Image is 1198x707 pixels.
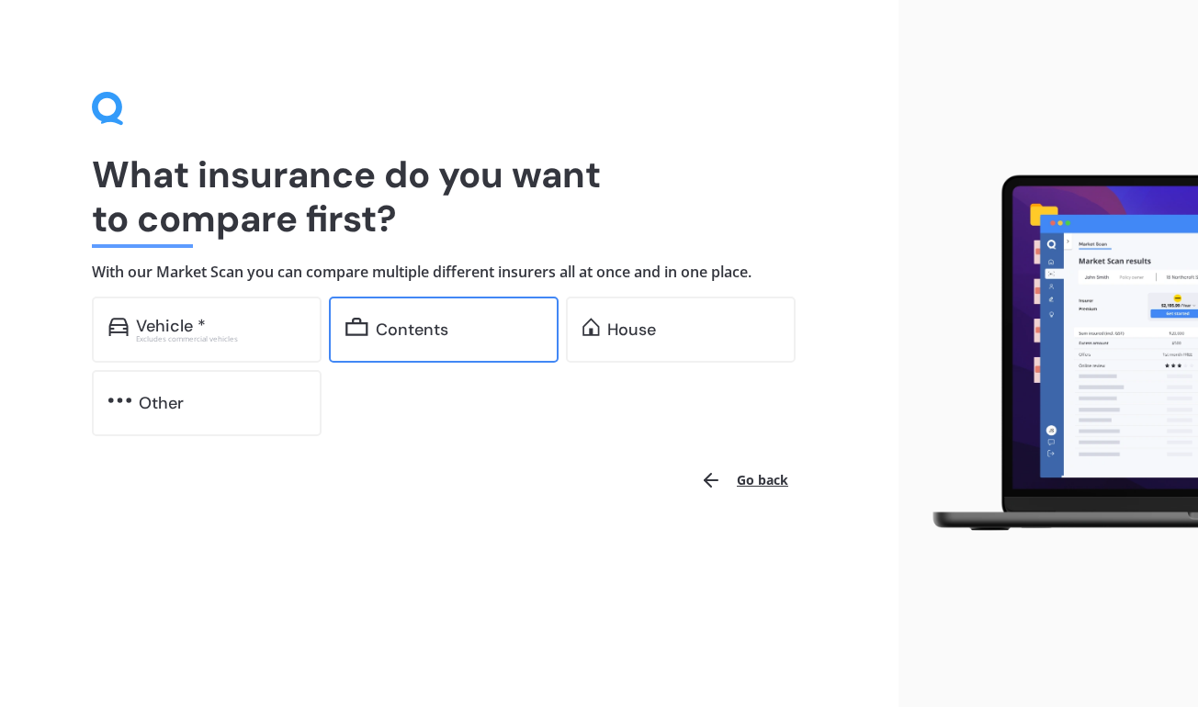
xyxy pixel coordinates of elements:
[108,318,129,336] img: car.f15378c7a67c060ca3f3.svg
[376,320,448,339] div: Contents
[607,320,656,339] div: House
[136,335,305,342] div: Excludes commercial vehicles
[345,318,368,336] img: content.01f40a52572271636b6f.svg
[92,152,807,241] h1: What insurance do you want to compare first?
[136,317,206,335] div: Vehicle *
[582,318,600,336] img: home.91c183c226a05b4dc763.svg
[913,167,1198,541] img: laptop.webp
[108,391,131,410] img: other.81dba5aafe580aa69f38.svg
[139,394,184,412] div: Other
[92,263,807,282] h4: With our Market Scan you can compare multiple different insurers all at once and in one place.
[689,458,799,502] button: Go back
